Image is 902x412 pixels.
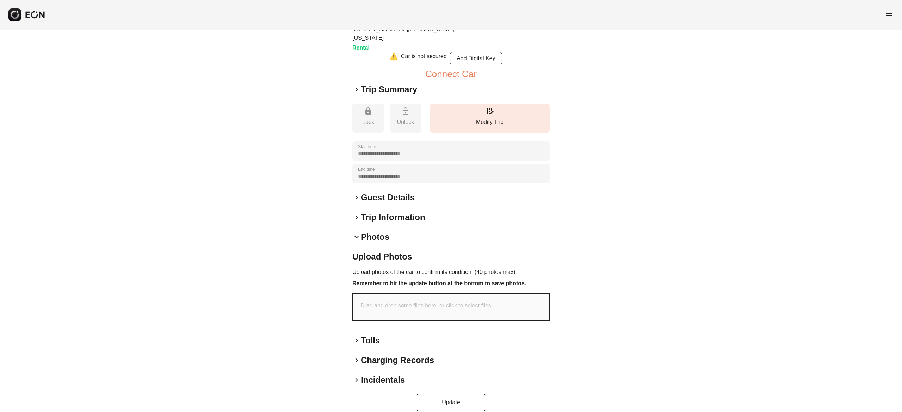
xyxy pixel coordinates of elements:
div: Car is not secured [401,52,447,64]
button: Modify Trip [430,104,550,133]
div: ⚠️ [389,52,398,64]
button: Update [416,394,486,411]
h2: Incidentals [361,374,405,386]
h2: Tolls [361,335,380,346]
span: keyboard_arrow_right [352,213,361,221]
h3: Remember to hit the update button at the bottom to save photos. [352,279,550,288]
h2: Trip Summary [361,84,417,95]
h3: Rental [352,44,486,52]
p: [STREET_ADDRESS][PERSON_NAME][US_STATE] [352,25,486,42]
h2: Photos [361,231,389,243]
span: keyboard_arrow_right [352,193,361,202]
span: keyboard_arrow_right [352,85,361,94]
span: keyboard_arrow_down [352,233,361,241]
p: Drag and drop some files here, or click to select files [360,301,491,310]
span: keyboard_arrow_right [352,356,361,364]
h2: Trip Information [361,212,425,223]
span: menu [885,10,894,18]
h2: Guest Details [361,192,415,203]
button: Connect Car [425,70,477,78]
span: edit_road [486,107,494,116]
h2: Upload Photos [352,251,550,262]
p: Modify Trip [433,118,546,126]
span: keyboard_arrow_right [352,336,361,345]
h2: Charging Records [361,355,434,366]
span: keyboard_arrow_right [352,376,361,384]
p: Upload photos of the car to confirm its condition. (40 photos max) [352,268,550,276]
button: Add Digital Key [450,52,502,64]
